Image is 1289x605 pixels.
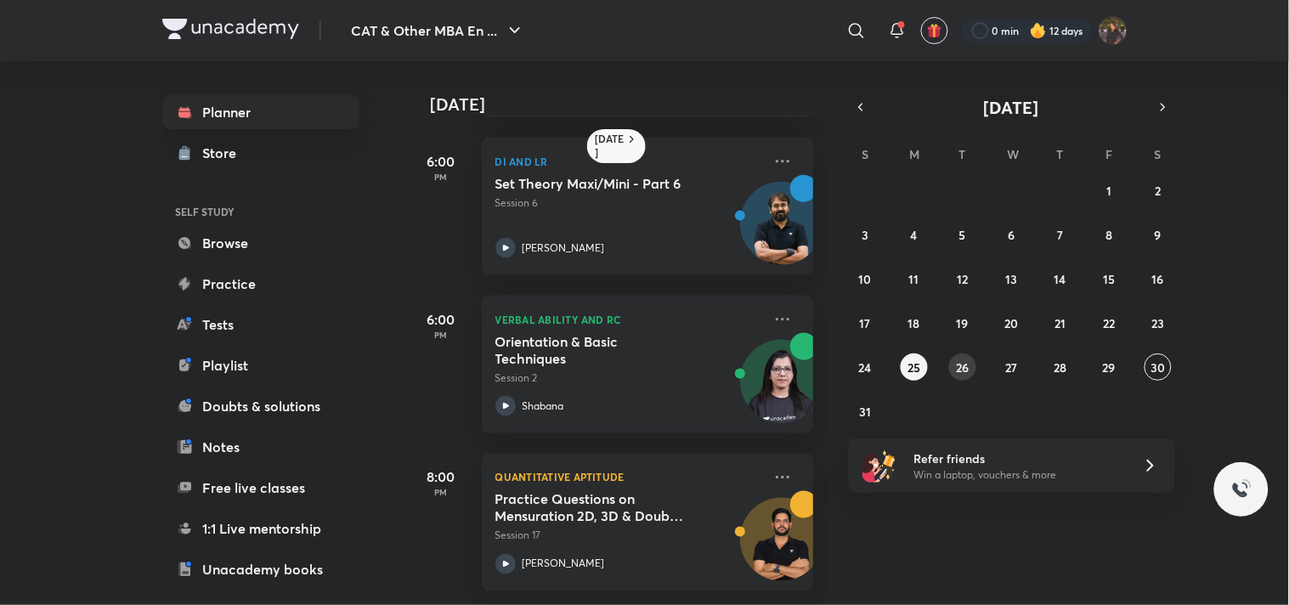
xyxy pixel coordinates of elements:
p: Verbal Ability and RC [495,309,762,330]
button: [DATE] [873,95,1151,119]
abbr: August 13, 2025 [1005,271,1017,287]
a: Company Logo [162,19,299,43]
abbr: August 1, 2025 [1106,183,1111,199]
button: August 29, 2025 [1095,353,1122,381]
img: Avatar [741,191,823,273]
button: August 14, 2025 [1047,265,1074,292]
abbr: Monday [910,146,920,162]
abbr: August 19, 2025 [957,315,969,331]
p: PM [407,488,475,498]
button: August 19, 2025 [949,309,976,336]
a: Planner [162,95,359,129]
abbr: August 26, 2025 [957,359,970,376]
button: August 23, 2025 [1145,309,1172,336]
button: August 13, 2025 [998,265,1025,292]
p: PM [407,330,475,340]
a: Playlist [162,348,359,382]
a: Store [162,136,359,170]
button: August 27, 2025 [998,353,1025,381]
abbr: Tuesday [959,146,966,162]
abbr: August 31, 2025 [859,404,871,420]
button: August 30, 2025 [1145,353,1172,381]
button: August 7, 2025 [1047,221,1074,248]
abbr: August 18, 2025 [908,315,920,331]
button: August 18, 2025 [901,309,928,336]
h6: [DATE] [596,133,625,160]
abbr: August 23, 2025 [1151,315,1164,331]
button: August 25, 2025 [901,353,928,381]
div: Store [203,143,247,163]
abbr: August 28, 2025 [1054,359,1066,376]
h5: Practice Questions on Mensuration 2D, 3D & Doubt Clearing Session [495,491,707,525]
abbr: August 14, 2025 [1054,271,1066,287]
abbr: August 17, 2025 [860,315,871,331]
img: avatar [927,23,942,38]
h5: 6:00 [407,151,475,172]
a: Doubts & solutions [162,389,359,423]
a: Notes [162,430,359,464]
img: Bhumika Varshney [1099,16,1128,45]
p: Session 6 [495,195,762,211]
h4: [DATE] [431,94,830,115]
abbr: August 5, 2025 [959,227,966,243]
p: Shabana [523,399,564,414]
p: DI and LR [495,151,762,172]
h5: 6:00 [407,309,475,330]
h5: Orientation & Basic Techniques [495,333,707,367]
abbr: Saturday [1155,146,1162,162]
abbr: August 2, 2025 [1155,183,1161,199]
abbr: August 15, 2025 [1103,271,1115,287]
button: August 8, 2025 [1095,221,1122,248]
abbr: Wednesday [1007,146,1019,162]
button: August 3, 2025 [851,221,879,248]
button: August 16, 2025 [1145,265,1172,292]
abbr: August 6, 2025 [1008,227,1015,243]
a: 1:1 Live mentorship [162,512,359,546]
p: Session 17 [495,529,762,544]
abbr: Thursday [1057,146,1064,162]
button: August 12, 2025 [949,265,976,292]
abbr: August 4, 2025 [911,227,918,243]
abbr: August 30, 2025 [1150,359,1165,376]
a: Practice [162,267,359,301]
p: Quantitative Aptitude [495,467,762,488]
a: Tests [162,308,359,342]
p: Session 2 [495,370,762,386]
abbr: August 7, 2025 [1057,227,1063,243]
button: August 17, 2025 [851,309,879,336]
abbr: August 8, 2025 [1105,227,1112,243]
button: avatar [921,17,948,44]
img: Avatar [741,507,823,589]
button: August 5, 2025 [949,221,976,248]
button: August 15, 2025 [1095,265,1122,292]
button: August 21, 2025 [1047,309,1074,336]
button: August 6, 2025 [998,221,1025,248]
abbr: August 21, 2025 [1054,315,1066,331]
button: August 1, 2025 [1095,177,1122,204]
abbr: August 11, 2025 [909,271,919,287]
button: August 26, 2025 [949,353,976,381]
img: streak [1030,22,1047,39]
h5: 8:00 [407,467,475,488]
h6: Refer friends [913,450,1122,467]
button: August 11, 2025 [901,265,928,292]
button: August 20, 2025 [998,309,1025,336]
abbr: August 3, 2025 [862,227,868,243]
img: referral [862,449,896,483]
button: August 9, 2025 [1145,221,1172,248]
abbr: August 24, 2025 [859,359,872,376]
abbr: August 9, 2025 [1155,227,1162,243]
abbr: Friday [1105,146,1112,162]
abbr: August 20, 2025 [1004,315,1018,331]
p: [PERSON_NAME] [523,240,605,256]
span: [DATE] [984,96,1039,119]
abbr: August 16, 2025 [1152,271,1164,287]
a: Unacademy books [162,552,359,586]
abbr: August 27, 2025 [1005,359,1017,376]
button: August 24, 2025 [851,353,879,381]
p: Win a laptop, vouchers & more [913,467,1122,483]
abbr: August 25, 2025 [907,359,920,376]
img: ttu [1231,479,1252,500]
p: PM [407,172,475,182]
a: Browse [162,226,359,260]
